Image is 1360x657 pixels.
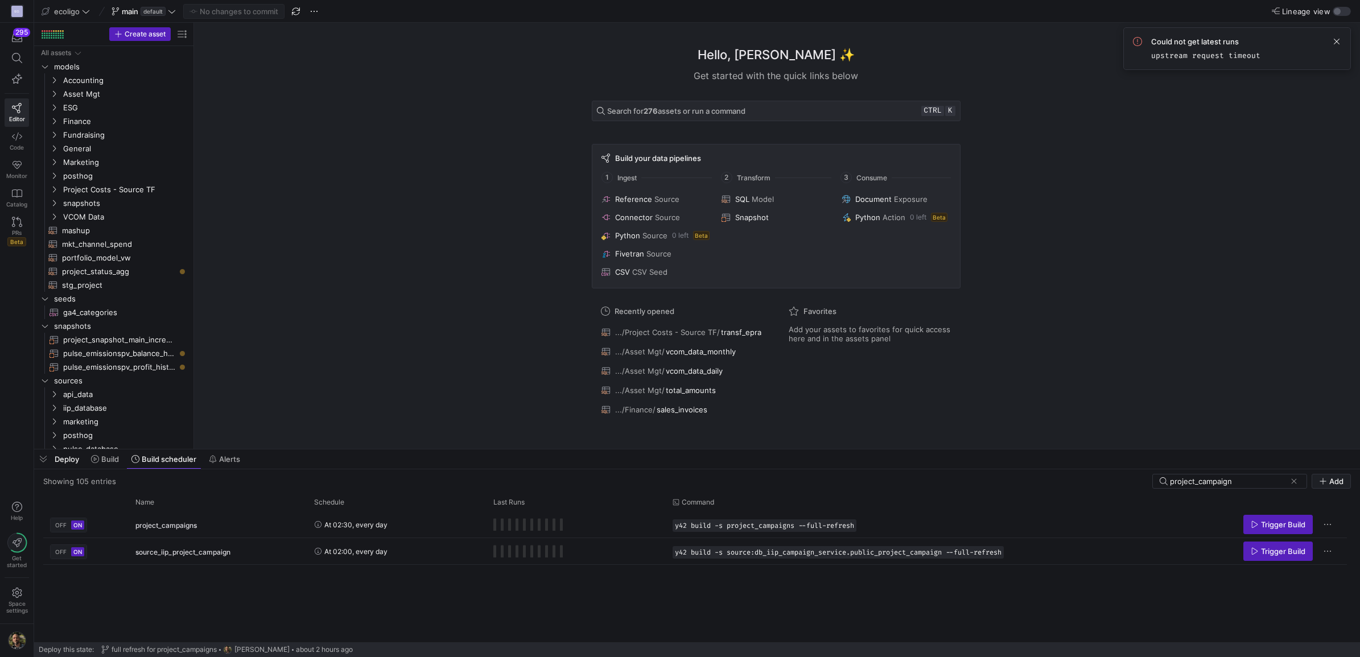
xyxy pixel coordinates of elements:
[112,646,217,654] span: full refresh for project_campaigns
[721,328,761,337] span: transf_epra
[1170,477,1286,486] input: Search for scheduled builds
[73,522,82,528] span: ON
[63,115,187,128] span: Finance
[735,213,769,222] span: Snapshot
[63,156,187,169] span: Marketing
[735,195,749,204] span: SQL
[5,184,29,212] a: Catalog
[39,646,94,654] span: Deploy this state:
[122,7,138,16] span: main
[945,106,955,116] kbd: k
[39,278,189,292] div: Press SPACE to select this row.
[7,237,26,246] span: Beta
[135,539,230,565] span: source_iip_project_campaign
[5,155,29,184] a: Monitor
[39,87,189,101] div: Press SPACE to select this row.
[109,27,171,41] button: Create asset
[599,247,712,261] button: FivetranSource
[39,155,189,169] div: Press SPACE to select this row.
[39,333,189,346] a: project_snapshot_main_incremental​​​​​​​
[101,454,119,464] span: Build
[1151,51,1260,60] code: upstream request timeout
[642,231,667,240] span: Source
[615,267,630,276] span: CSV
[646,249,671,258] span: Source
[607,106,745,115] span: Search for assets or run a command
[39,237,189,251] div: Press SPACE to select this row.
[55,522,67,528] span: OFF
[39,210,189,224] div: Press SPACE to select this row.
[63,210,187,224] span: VCOM Data
[599,402,766,417] button: .../Finance/sales_invoices
[5,582,29,619] a: Spacesettings
[39,401,189,415] div: Press SPACE to select this row.
[1243,542,1313,561] button: Trigger Build
[599,192,712,206] button: ReferenceSource
[63,443,187,456] span: pulse_database
[109,4,179,19] button: maindefault
[5,98,29,127] a: Editor
[63,101,187,114] span: ESG
[1151,37,1260,46] span: Could not get latest runs
[39,360,189,374] div: Press SPACE to select this row.
[599,265,712,279] button: CSVCSV Seed
[839,210,953,224] button: PythonAction0 leftBeta
[39,265,189,278] div: Press SPACE to select this row.
[1312,474,1351,489] button: Add
[6,172,27,179] span: Monitor
[615,386,665,395] span: .../Asset Mgt/
[219,454,240,464] span: Alerts
[41,49,71,57] div: All assets
[55,454,79,464] span: Deploy
[839,192,953,206] button: DocumentExposure
[63,88,187,101] span: Asset Mgt
[39,237,189,251] a: mkt_channel_spend​​​​​​​​​​
[63,415,187,428] span: marketing
[39,46,189,60] div: Press SPACE to select this row.
[63,388,187,401] span: api_data
[39,73,189,87] div: Press SPACE to select this row.
[789,325,951,343] span: Add your assets to favorites for quick access here and in the assets panel
[62,224,176,237] span: mashup​​​​​​​​​​
[39,4,93,19] button: ecoligo
[126,449,201,469] button: Build scheduler
[142,454,196,464] span: Build scheduler
[43,511,1347,538] div: Press SPACE to select this row.
[894,195,928,204] span: Exposure
[54,292,187,305] span: seeds
[883,213,905,222] span: Action
[63,142,187,155] span: General
[39,346,189,360] div: Press SPACE to select this row.
[931,213,947,222] span: Beta
[1243,515,1313,534] button: Trigger Build
[63,361,176,374] span: pulse_emissionspv_profit_historical​​​​​​​
[125,30,166,38] span: Create asset
[632,267,667,276] span: CSV Seed
[675,548,1002,556] span: y42 build -s source:db_iip_campaign_service.public_project_campaign --full-refresh
[54,374,187,387] span: sources
[62,279,176,292] span: stg_project​​​​​​​​​​
[655,213,680,222] span: Source
[43,477,116,486] div: Showing 105 entries
[675,522,854,530] span: y42 build -s project_campaigns --full-refresh
[599,325,766,340] button: .../Project Costs - Source TF/transf_epra
[6,201,27,208] span: Catalog
[98,642,356,657] button: full refresh for project_campaignshttps://storage.googleapis.com/y42-prod-data-exchange/images/7e...
[39,292,189,305] div: Press SPACE to select this row.
[63,347,176,360] span: pulse_emissionspv_balance_historical​​​​​​​
[223,645,232,654] img: https://storage.googleapis.com/y42-prod-data-exchange/images/7e7RzXvUWcEhWhf8BYUbRCghczaQk4zBh2Nv...
[73,548,82,555] span: ON
[54,7,80,16] span: ecoligo
[6,600,28,614] span: Space settings
[803,307,836,316] span: Favorites
[855,195,892,204] span: Document
[615,213,653,222] span: Connector
[615,249,644,258] span: Fivetran
[493,498,525,506] span: Last Runs
[63,333,176,346] span: project_snapshot_main_incremental​​​​​​​
[599,210,712,224] button: ConnectorSource
[204,449,245,469] button: Alerts
[39,415,189,428] div: Press SPACE to select this row.
[39,251,189,265] a: portfolio_model_vw​​​​​​​​​​
[63,197,187,210] span: snapshots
